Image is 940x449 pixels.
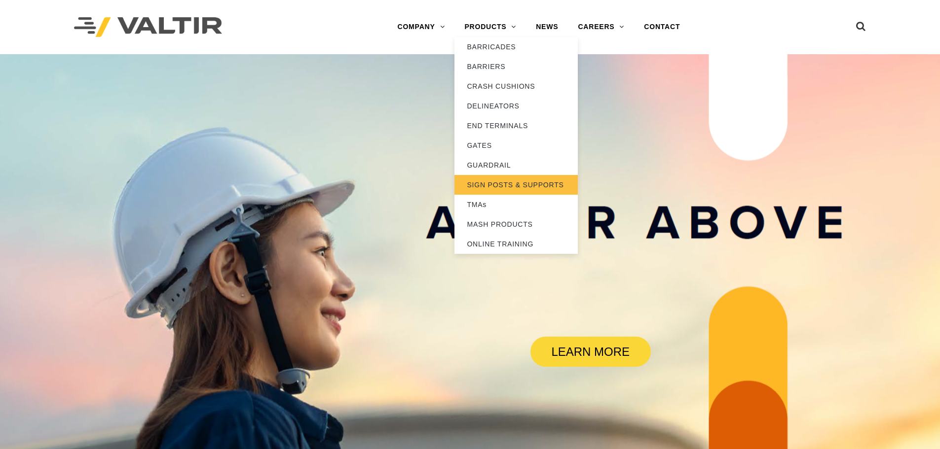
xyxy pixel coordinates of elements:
[568,17,634,37] a: CAREERS
[454,37,578,57] a: BARRICADES
[454,17,526,37] a: PRODUCTS
[454,175,578,195] a: SIGN POSTS & SUPPORTS
[454,195,578,214] a: TMAs
[454,57,578,76] a: BARRIERS
[454,96,578,116] a: DELINEATORS
[454,234,578,254] a: ONLINE TRAINING
[530,337,651,367] a: LEARN MORE
[634,17,690,37] a: CONTACT
[526,17,568,37] a: NEWS
[454,116,578,136] a: END TERMINALS
[454,136,578,155] a: GATES
[74,17,222,37] img: Valtir
[387,17,454,37] a: COMPANY
[454,155,578,175] a: GUARDRAIL
[454,76,578,96] a: CRASH CUSHIONS
[454,214,578,234] a: MASH PRODUCTS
